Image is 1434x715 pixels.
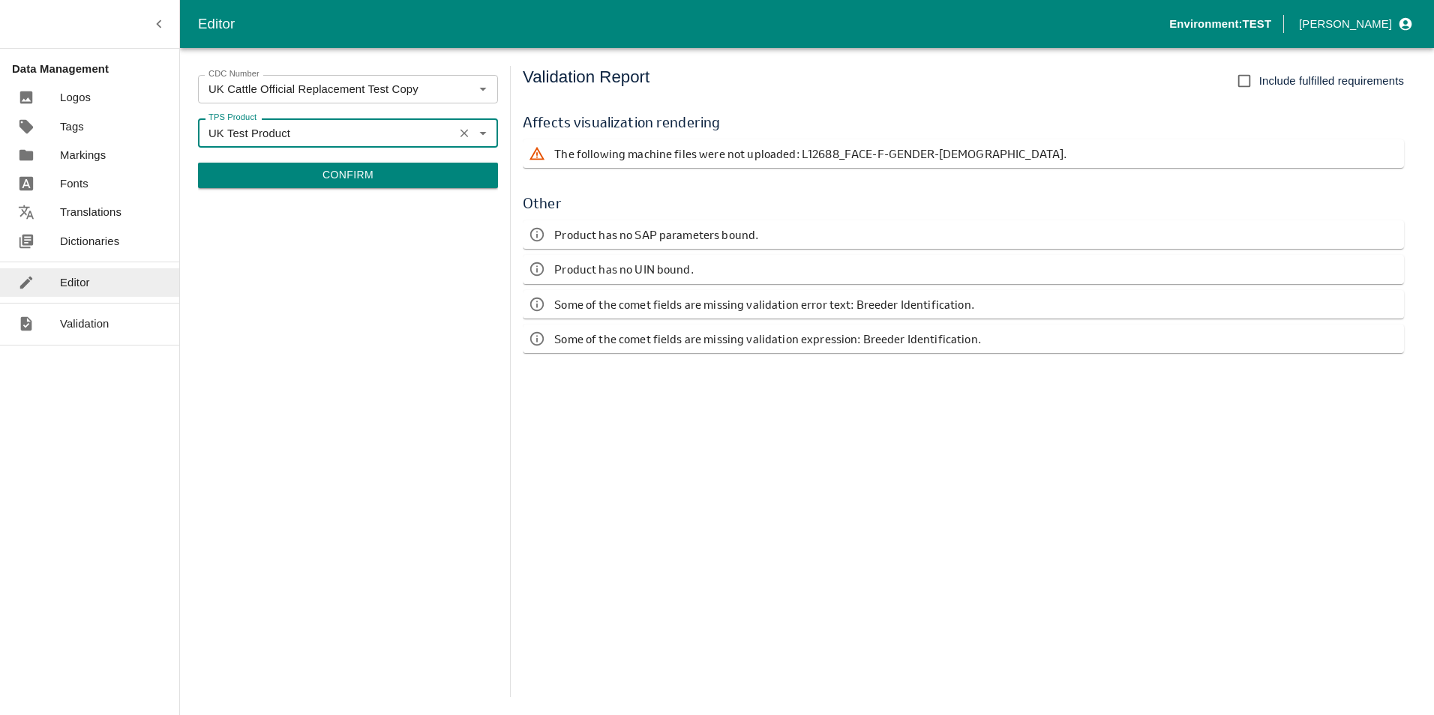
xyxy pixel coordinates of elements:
[208,68,259,80] label: CDC Number
[60,316,109,332] p: Validation
[60,204,121,220] p: Translations
[208,112,256,124] label: TPS Product
[60,89,91,106] p: Logos
[1169,16,1271,32] p: Environment: TEST
[1259,73,1404,89] span: Include fulfilled requirements
[523,66,649,96] h5: Validation Report
[554,296,974,313] p: Some of the comet fields are missing validation error text: Breeder Identification.
[454,123,475,143] button: Clear
[1299,16,1392,32] p: [PERSON_NAME]
[12,61,179,77] p: Data Management
[523,192,1404,214] h6: Other
[60,118,84,135] p: Tags
[60,274,90,291] p: Editor
[1293,11,1416,37] button: profile
[60,175,88,192] p: Fonts
[60,147,106,163] p: Markings
[473,79,493,99] button: Open
[60,233,119,250] p: Dictionaries
[554,261,693,277] p: Product has no UIN bound.
[523,111,1404,133] h6: Affects visualization rendering
[198,163,498,188] button: Confirm
[554,331,981,347] p: Some of the comet fields are missing validation expression: Breeder Identification.
[554,226,758,243] p: Product has no SAP parameters bound.
[473,123,493,142] button: Open
[554,145,1066,162] p: The following machine files were not uploaded: L12688_FACE-F-GENDER-[DEMOGRAPHIC_DATA].
[198,13,1169,35] div: Editor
